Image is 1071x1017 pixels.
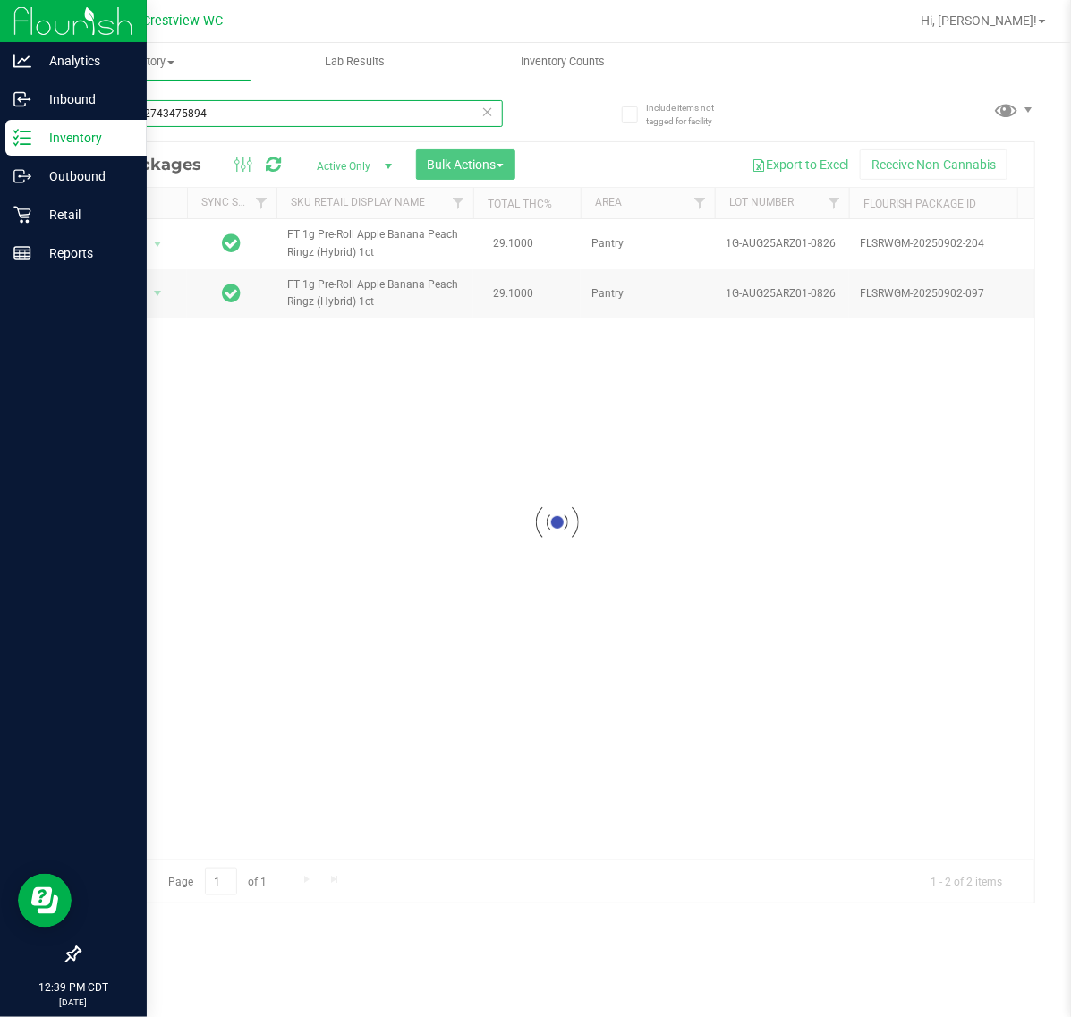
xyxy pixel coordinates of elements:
iframe: Resource center [18,874,72,928]
p: Outbound [31,165,139,187]
inline-svg: Reports [13,244,31,262]
p: 12:39 PM CDT [8,979,139,996]
inline-svg: Outbound [13,167,31,185]
span: Clear [481,100,494,123]
input: Search Package ID, Item Name, SKU, Lot or Part Number... [79,100,503,127]
span: Include items not tagged for facility [646,101,735,128]
p: Analytics [31,50,139,72]
span: Inventory Counts [497,54,629,70]
span: Inventory [43,54,251,70]
a: Lab Results [251,43,458,81]
span: Hi, [PERSON_NAME]! [921,13,1037,28]
inline-svg: Inventory [13,129,31,147]
p: Inventory [31,127,139,148]
inline-svg: Retail [13,206,31,224]
p: Reports [31,242,139,264]
p: Inbound [31,89,139,110]
span: Crestview WC [142,13,223,29]
inline-svg: Analytics [13,52,31,70]
a: Inventory [43,43,251,81]
p: [DATE] [8,996,139,1009]
span: Lab Results [301,54,409,70]
inline-svg: Inbound [13,90,31,108]
p: Retail [31,204,139,225]
a: Inventory Counts [459,43,667,81]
